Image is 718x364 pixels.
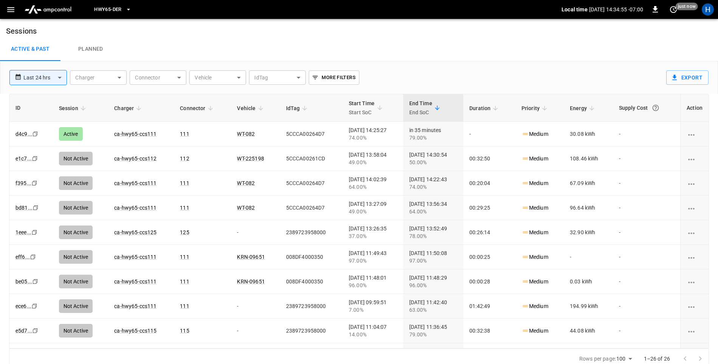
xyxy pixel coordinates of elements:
[280,245,343,269] td: 008DF4000350
[114,180,156,186] a: ca-hwy65-ccs111
[349,126,397,142] div: [DATE] 14:25:27
[237,131,255,137] a: WT-082
[521,104,549,113] span: Priority
[687,130,703,138] div: charging session options
[463,171,515,196] td: 00:20:04
[409,176,458,191] div: [DATE] 14:22:43
[349,108,375,117] p: Start SoC
[23,70,67,85] div: Last 24 hrs
[409,208,458,215] div: 64.00%
[237,254,265,260] a: KRN-09651
[22,2,74,17] img: ampcontrol.io logo
[521,327,548,335] p: Medium
[32,327,39,335] div: copy
[687,253,703,261] div: charging session options
[463,220,515,245] td: 00:26:14
[349,159,397,166] div: 49.00%
[589,6,643,13] p: [DATE] 14:34:55 -07:00
[15,131,32,137] a: d4c9...
[666,70,709,85] button: Export
[237,180,255,186] a: WT-082
[349,249,397,264] div: [DATE] 11:49:43
[564,294,613,319] td: 194.99 kWh
[570,104,597,113] span: Energy
[94,5,121,14] span: HWY65-DER
[564,245,613,269] td: -
[9,94,709,348] div: sessions table
[349,306,397,314] div: 7.00%
[237,156,264,162] a: WT-225198
[237,104,265,113] span: Vehicle
[409,257,458,264] div: 97.00%
[32,204,40,212] div: copy
[564,146,613,171] td: 108.46 kWh
[521,204,548,212] p: Medium
[687,278,703,285] div: charging session options
[409,99,442,117] span: End TimeEnd SoC
[409,108,432,117] p: End SoC
[114,303,156,309] a: ca-hwy65-ccs111
[231,319,280,343] td: -
[409,348,458,363] div: [DATE] 10:56:22
[564,171,613,196] td: 67.09 kWh
[349,257,397,264] div: 97.00%
[409,232,458,240] div: 78.00%
[91,2,134,17] button: HWY65-DER
[280,269,343,294] td: 008DF4000350
[59,324,93,338] div: Not Active
[613,146,680,171] td: -
[349,274,397,289] div: [DATE] 11:48:01
[521,130,548,138] p: Medium
[409,323,458,338] div: [DATE] 11:36:45
[349,225,397,240] div: [DATE] 13:26:35
[114,104,144,113] span: Charger
[409,225,458,240] div: [DATE] 13:52:49
[409,99,432,117] div: End Time
[59,127,83,141] div: Active
[409,134,458,142] div: 79.00%
[59,250,93,264] div: Not Active
[644,355,670,362] p: 1–26 of 26
[564,196,613,220] td: 96.64 kWh
[409,249,458,264] div: [DATE] 11:50:08
[680,94,709,122] th: Action
[114,229,156,235] a: ca-hwy65-ccs125
[613,294,680,319] td: -
[231,294,280,319] td: -
[59,299,93,313] div: Not Active
[15,278,32,285] a: be05...
[286,104,310,113] span: IdTag
[409,331,458,338] div: 79.00%
[687,179,703,187] div: charging session options
[564,269,613,294] td: 0.03 kWh
[521,155,548,163] p: Medium
[180,254,189,260] a: 111
[280,122,343,146] td: 5CCCA00264D7
[180,156,189,162] a: 112
[15,254,30,260] a: eff6...
[309,70,359,85] button: More Filters
[349,348,397,363] div: [DATE] 09:33:58
[687,229,703,236] div: charging session options
[409,282,458,289] div: 96.00%
[613,171,680,196] td: -
[613,319,680,343] td: -
[349,151,397,166] div: [DATE] 13:58:04
[349,183,397,191] div: 64.00%
[687,302,703,310] div: charging session options
[114,156,156,162] a: ca-hwy65-ccs112
[349,299,397,314] div: [DATE] 09:59:51
[349,323,397,338] div: [DATE] 11:04:07
[521,229,548,236] p: Medium
[613,245,680,269] td: -
[31,302,39,310] div: copy
[463,245,515,269] td: 00:00:25
[231,220,280,245] td: -
[15,229,31,235] a: 1eee...
[521,179,548,187] p: Medium
[521,302,548,310] p: Medium
[564,220,613,245] td: 32.90 kWh
[280,196,343,220] td: 5CCCA00264D7
[114,328,156,334] a: ca-hwy65-ccs115
[237,205,255,211] a: WT-082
